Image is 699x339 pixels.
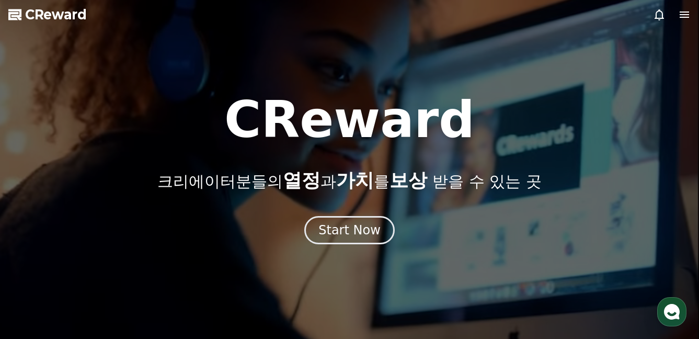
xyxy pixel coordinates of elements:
[135,252,201,278] a: 설정
[336,169,374,191] span: 가치
[8,6,87,23] a: CReward
[283,169,320,191] span: 열정
[304,216,395,244] button: Start Now
[157,170,541,191] p: 크리에이터분들의 과 를 받을 수 있는 곳
[3,252,69,278] a: 홈
[69,252,135,278] a: 대화
[224,95,475,145] h1: CReward
[389,169,427,191] span: 보상
[162,268,174,276] span: 설정
[318,222,381,239] div: Start Now
[96,268,108,277] span: 대화
[25,6,87,23] span: CReward
[304,227,395,236] a: Start Now
[33,268,39,276] span: 홈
